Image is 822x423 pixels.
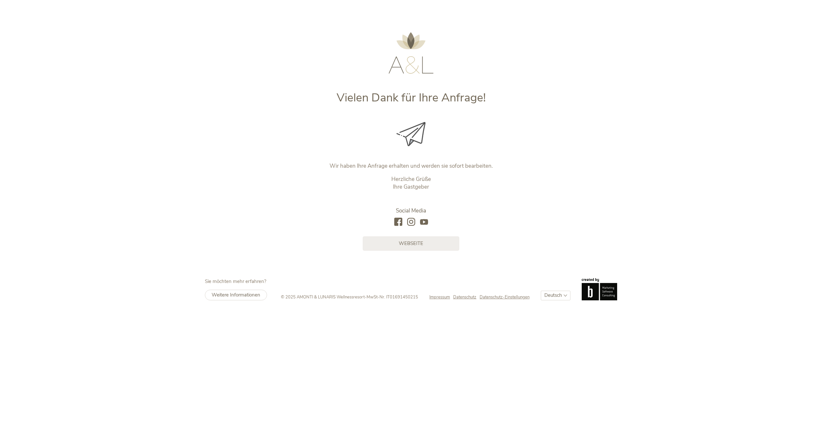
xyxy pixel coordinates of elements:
img: Brandnamic GmbH | Leading Hospitality Solutions [582,278,617,300]
a: Datenschutz [453,294,480,300]
span: Social Media [396,207,426,214]
p: Herzliche Grüße Ihre Gastgeber [277,175,546,191]
a: Datenschutz-Einstellungen [480,294,530,300]
span: Weitere Informationen [212,292,260,298]
span: Webseite [399,240,423,247]
a: facebook [394,218,402,227]
span: Impressum [429,294,450,300]
span: Sie möchten mehr erfahren? [205,278,266,285]
span: Vielen Dank für Ihre Anfrage! [337,90,486,106]
a: instagram [407,218,415,227]
span: MwSt-Nr. IT01691450215 [367,294,418,300]
span: - [365,294,367,300]
a: Impressum [429,294,453,300]
span: Datenschutz [453,294,476,300]
a: Weitere Informationen [205,290,267,300]
p: Wir haben Ihre Anfrage erhalten und werden sie sofort bearbeiten. [277,162,546,170]
a: youtube [420,218,428,227]
img: Vielen Dank für Ihre Anfrage! [397,122,425,146]
span: © 2025 AMONTI & LUNARIS Wellnessresort [281,294,365,300]
a: Webseite [363,236,459,251]
img: AMONTI & LUNARIS Wellnessresort [388,32,434,74]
